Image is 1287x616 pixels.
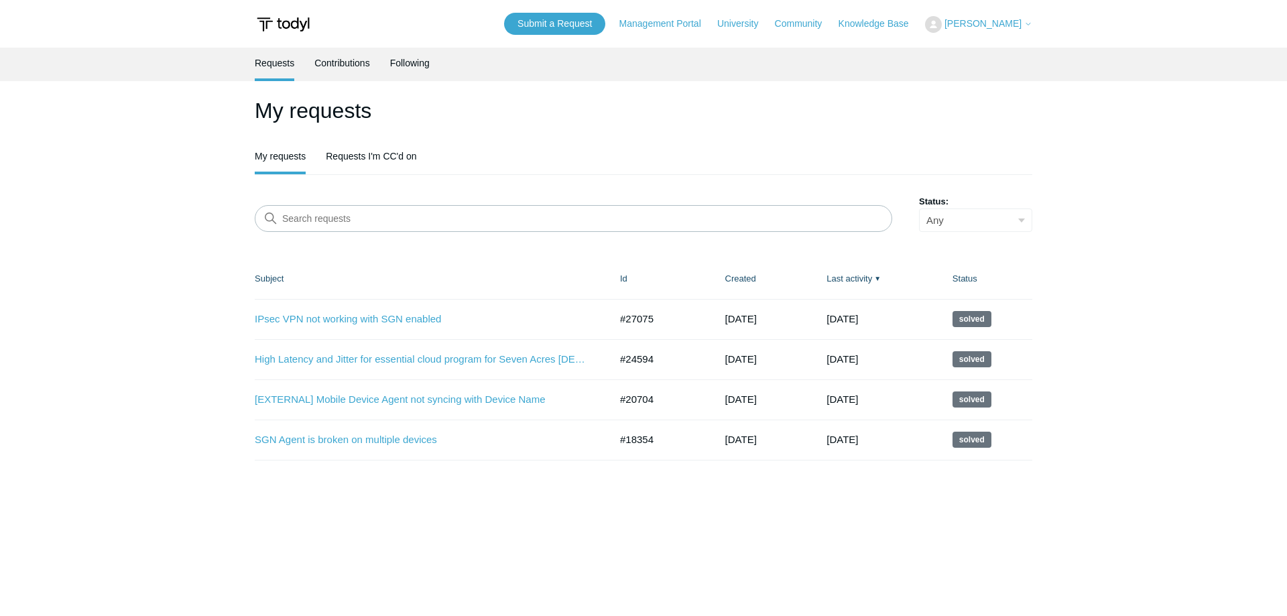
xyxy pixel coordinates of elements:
a: My requests [255,141,306,172]
a: Contributions [314,48,370,78]
time: 04/29/2025, 16:40 [725,353,757,365]
time: 08/15/2025, 12:03 [826,313,858,324]
th: Subject [255,259,607,299]
a: Created [725,273,756,284]
time: 10/31/2024, 13:02 [826,393,858,405]
td: #27075 [607,299,712,339]
time: 06/13/2024, 16:26 [725,434,757,445]
a: High Latency and Jitter for essential cloud program for Seven Acres [DEMOGRAPHIC_DATA] Senior Care [255,352,590,367]
a: Following [390,48,430,78]
span: ▼ [874,273,881,284]
a: Last activity▼ [826,273,872,284]
h1: My requests [255,95,1032,127]
a: [EXTERNAL] Mobile Device Agent not syncing with Device Name [255,392,590,408]
time: 05/28/2025, 12:02 [826,353,858,365]
input: Search requests [255,205,892,232]
a: Knowledge Base [839,17,922,31]
span: This request has been solved [953,351,991,367]
td: #24594 [607,339,712,379]
td: #20704 [607,379,712,420]
img: Todyl Support Center Help Center home page [255,12,312,37]
th: Status [939,259,1032,299]
a: SGN Agent is broken on multiple devices [255,432,590,448]
a: University [717,17,772,31]
span: This request has been solved [953,391,991,408]
span: This request has been solved [953,432,991,448]
a: Management Portal [619,17,715,31]
a: Submit a Request [504,13,605,35]
button: [PERSON_NAME] [925,16,1032,33]
span: [PERSON_NAME] [944,18,1022,29]
td: #18354 [607,420,712,460]
a: Requests [255,48,294,78]
time: 07/14/2024, 13:02 [826,434,858,445]
a: Requests I'm CC'd on [326,141,416,172]
th: Id [607,259,712,299]
a: IPsec VPN not working with SGN enabled [255,312,590,327]
a: Community [775,17,836,31]
span: This request has been solved [953,311,991,327]
time: 08/06/2025, 09:29 [725,313,757,324]
label: Status: [919,195,1032,208]
time: 10/11/2024, 11:21 [725,393,757,405]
